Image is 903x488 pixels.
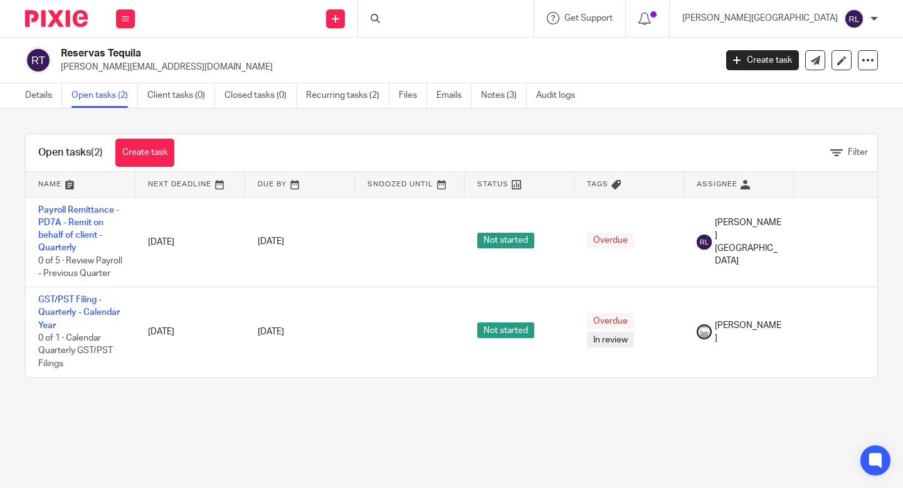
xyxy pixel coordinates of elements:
[135,197,245,287] td: [DATE]
[844,9,864,29] img: svg%3E
[367,181,433,188] span: Snoozed Until
[135,287,245,376] td: [DATE]
[587,233,634,248] span: Overdue
[258,327,284,336] span: [DATE]
[115,139,174,167] a: Create task
[848,148,868,157] span: Filter
[38,295,120,330] a: GST/PST Filing - Quarterly - Calendar Year
[436,83,472,108] a: Emails
[61,61,707,73] p: [PERSON_NAME][EMAIL_ADDRESS][DOMAIN_NAME]
[258,238,284,247] span: [DATE]
[91,147,103,157] span: (2)
[564,14,613,23] span: Get Support
[38,206,119,253] a: Payroll Remittance - PD7A - Remit on behalf of client - Quarterly
[477,322,534,338] span: Not started
[306,83,389,108] a: Recurring tasks (2)
[587,181,608,188] span: Tags
[399,83,427,108] a: Files
[715,216,781,267] span: [PERSON_NAME][GEOGRAPHIC_DATA]
[71,83,138,108] a: Open tasks (2)
[682,12,838,24] p: [PERSON_NAME][GEOGRAPHIC_DATA]
[38,257,122,278] span: 0 of 5 · Review Payroll - Previous Quarter
[715,319,781,345] span: [PERSON_NAME]
[481,83,527,108] a: Notes (3)
[536,83,584,108] a: Audit logs
[147,83,215,108] a: Client tasks (0)
[25,83,62,108] a: Details
[25,47,51,73] img: svg%3E
[587,313,634,329] span: Overdue
[25,10,88,27] img: Pixie
[477,181,509,188] span: Status
[477,233,534,248] span: Not started
[587,332,634,347] span: In review
[697,235,712,250] img: svg%3E
[697,324,712,339] img: Copy%20of%20Rockies%20accounting%20v3%20(1).png
[61,47,578,60] h2: Reservas Tequila
[38,334,113,368] span: 0 of 1 · Calendar Quarterly GST/PST Filings
[726,50,799,70] a: Create task
[224,83,297,108] a: Closed tasks (0)
[38,146,103,159] h1: Open tasks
